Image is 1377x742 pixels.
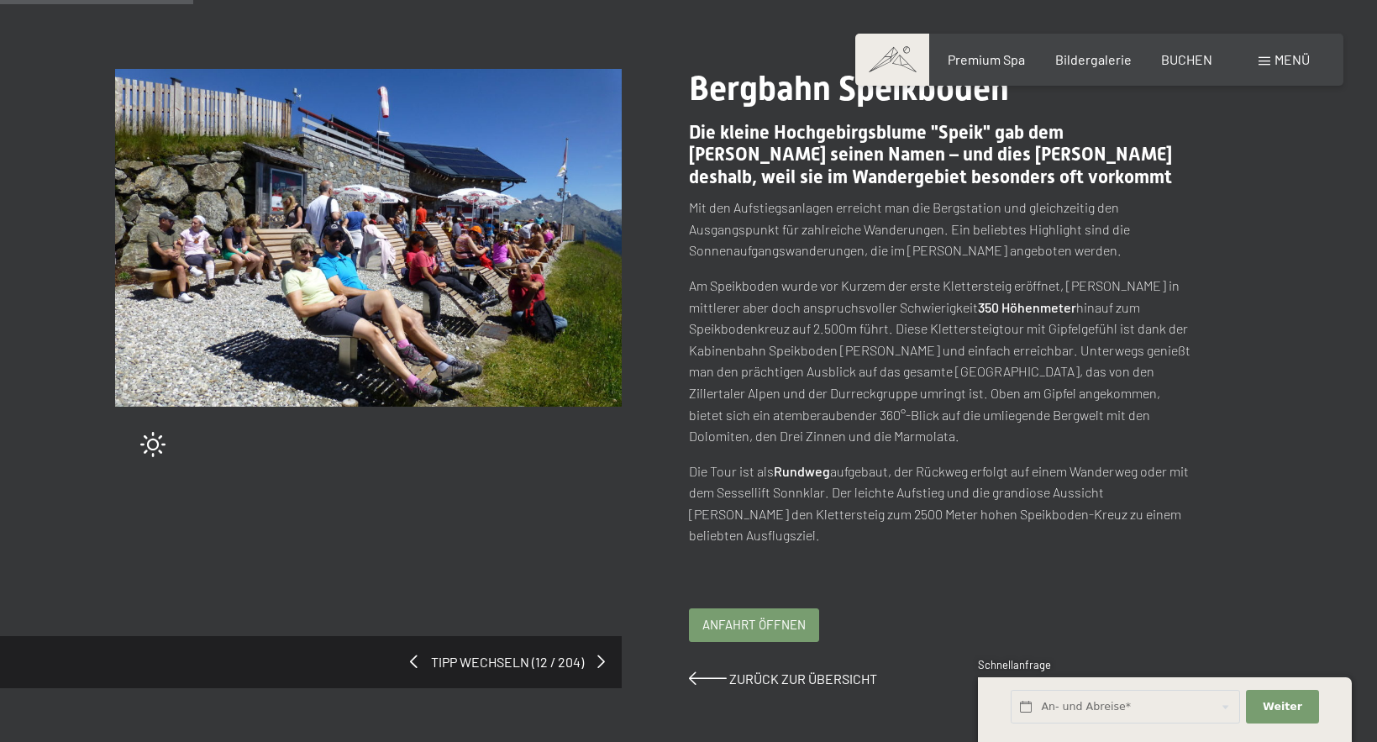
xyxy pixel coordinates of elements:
[689,671,877,687] a: Zurück zur Übersicht
[1055,51,1132,67] a: Bildergalerie
[689,122,1172,187] span: Die kleine Hochgebirgsblume "Speik" gab dem [PERSON_NAME] seinen Namen – und dies [PERSON_NAME] d...
[1263,699,1302,714] span: Weiter
[115,69,622,407] img: Bergbahn Speikboden
[1275,51,1310,67] span: Menü
[729,671,877,687] span: Zurück zur Übersicht
[1246,690,1318,724] button: Weiter
[702,616,806,634] span: Anfahrt öffnen
[774,463,830,479] strong: Rundweg
[978,658,1051,671] span: Schnellanfrage
[418,653,597,671] span: Tipp wechseln (12 / 204)
[689,69,1009,108] span: Bergbahn Speikboden
[689,197,1196,261] p: Mit den Aufstiegsanlagen erreicht man die Bergstation und gleichzeitig den Ausgangspunkt für zahl...
[978,299,1076,315] strong: 350 Höhenmeter
[689,460,1196,546] p: Die Tour ist als aufgebaut, der Rückweg erfolgt auf einem Wanderweg oder mit dem Sessellift Sonnk...
[1161,51,1212,67] a: BUCHEN
[689,275,1196,447] p: Am Speikboden wurde vor Kurzem der erste Klettersteig eröffnet, [PERSON_NAME] in mittlerer aber d...
[948,51,1025,67] a: Premium Spa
